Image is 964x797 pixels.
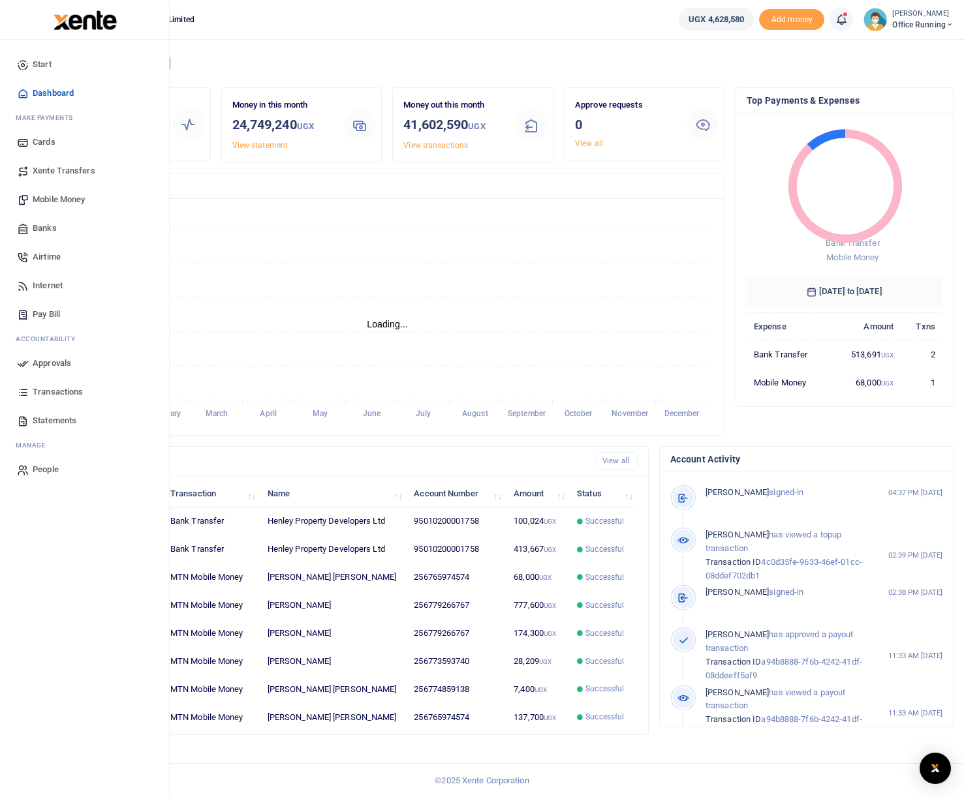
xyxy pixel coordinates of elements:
[664,410,700,419] tspan: December
[565,410,593,419] tspan: October
[163,592,260,620] td: MTN Mobile Money
[10,243,159,271] a: Airtime
[163,703,260,730] td: MTN Mobile Money
[416,410,431,419] tspan: July
[747,93,942,108] h4: Top Payments & Expenses
[585,711,624,723] span: Successful
[33,385,83,398] span: Transactions
[881,352,894,359] small: UGX
[706,687,769,697] span: [PERSON_NAME]
[706,587,769,597] span: [PERSON_NAME]
[585,655,624,667] span: Successful
[506,507,570,535] td: 100,024
[33,308,60,321] span: Pay Bill
[508,410,546,419] tspan: September
[10,435,159,455] li: M
[10,128,159,157] a: Cards
[10,406,159,435] a: Statements
[881,380,894,387] small: UGX
[10,79,159,108] a: Dashboard
[826,252,878,262] span: Mobile Money
[22,113,73,123] span: ake Payments
[544,714,556,721] small: UGX
[297,121,314,131] small: UGX
[33,193,85,206] span: Mobile Money
[506,592,570,620] td: 777,600
[892,19,954,31] span: Office Running
[679,8,754,31] a: UGX 4,628,580
[403,115,505,136] h3: 41,602,590
[407,564,506,592] td: 256765974574
[706,557,761,567] span: Transaction ID
[407,620,506,648] td: 256779266767
[826,238,879,248] span: Bank Transfer
[506,564,570,592] td: 68,000
[407,479,506,507] th: Account Number: activate to sort column ascending
[759,9,824,31] li: Toup your wallet
[901,340,942,368] td: 2
[901,312,942,340] th: Txns
[706,657,761,667] span: Transaction ID
[232,141,288,150] a: View statement
[260,592,407,620] td: [PERSON_NAME]
[10,329,159,349] li: Ac
[61,454,586,468] h4: Recent Transactions
[831,340,901,368] td: 513,691
[706,714,761,724] span: Transaction ID
[570,479,638,507] th: Status: activate to sort column ascending
[888,708,943,719] small: 11:33 AM [DATE]
[612,410,649,419] tspan: November
[61,179,714,193] h4: Transactions Overview
[163,535,260,564] td: Bank Transfer
[403,98,505,112] p: Money out this month
[163,648,260,676] td: MTN Mobile Money
[539,574,552,581] small: UGX
[585,627,624,639] span: Successful
[163,564,260,592] td: MTN Mobile Money
[163,479,260,507] th: Transaction: activate to sort column ascending
[33,164,95,177] span: Xente Transfers
[10,271,159,300] a: Internet
[10,214,159,243] a: Banks
[10,185,159,214] a: Mobile Money
[670,452,942,466] h4: Account Activity
[888,487,943,498] small: 04:37 PM [DATE]
[706,486,883,500] p: signed-in
[544,546,556,553] small: UGX
[10,378,159,406] a: Transactions
[706,487,769,497] span: [PERSON_NAME]
[260,648,407,676] td: [PERSON_NAME]
[52,14,117,24] a: logo-small logo-large logo-large
[920,753,951,784] div: Open Intercom Messenger
[407,703,506,730] td: 256765974574
[363,410,381,419] tspan: June
[10,157,159,185] a: Xente Transfers
[506,535,570,564] td: 413,667
[313,410,328,419] tspan: May
[747,312,831,340] th: Expense
[163,675,260,703] td: MTN Mobile Money
[863,8,954,31] a: profile-user [PERSON_NAME] Office Running
[892,8,954,20] small: [PERSON_NAME]
[407,675,506,703] td: 256774859138
[33,87,74,100] span: Dashboard
[831,312,901,340] th: Amount
[863,8,887,31] img: profile-user
[535,686,547,693] small: UGX
[260,675,407,703] td: [PERSON_NAME] [PERSON_NAME]
[33,58,52,71] span: Start
[506,675,570,703] td: 7,400
[585,543,624,555] span: Successful
[506,703,570,730] td: 137,700
[22,440,46,450] span: anage
[33,414,76,427] span: Statements
[689,13,744,26] span: UGX 4,628,580
[407,507,506,535] td: 95010200001758
[585,599,624,611] span: Successful
[706,629,769,639] span: [PERSON_NAME]
[706,586,883,599] p: signed-in
[33,222,57,235] span: Banks
[575,139,603,148] a: View all
[260,620,407,648] td: [PERSON_NAME]
[706,686,883,740] p: has viewed a payout transaction a94b8888-7f6b-4242-41df-08ddeeff5af9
